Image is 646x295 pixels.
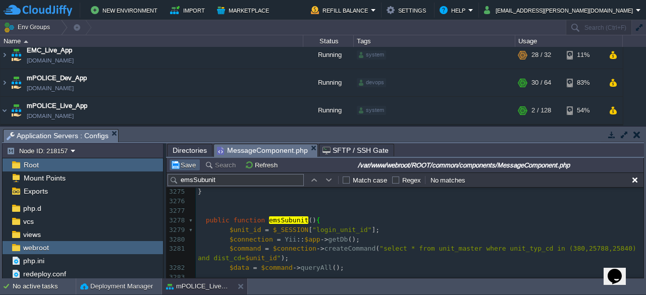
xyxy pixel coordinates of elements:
img: AMDAwAAAACH5BAEAAAAALAAAAAABAAEAAAICRAEAOw== [1,69,9,96]
span: Yii [285,235,296,243]
span: ); [281,254,289,262]
iframe: chat widget [604,255,636,285]
span: emsSubunit [269,216,308,224]
button: Search [205,160,239,169]
a: php.ini [21,256,46,265]
a: [DOMAIN_NAME] [27,111,74,121]
span: queryAll [301,264,333,271]
a: php.d [21,204,43,213]
button: New Environment [91,4,160,16]
span: vcs [21,217,35,226]
span: $connection [273,245,316,252]
span: $unit_id [230,226,261,233]
span: redeploy.conf [21,269,68,278]
span: } [198,188,202,195]
div: system [357,50,386,60]
span: -> [293,264,301,271]
div: 3277 [167,206,187,216]
span: $_SESSION [273,226,308,233]
img: AMDAwAAAACH5BAEAAAAALAAAAAABAAEAAAICRAEAOw== [24,40,28,43]
button: Deployment Manager [80,281,153,291]
div: 2 / 128 [531,97,551,124]
span: " [277,254,281,262]
span: $data [230,264,249,271]
span: { [316,216,320,224]
button: Env Groups [4,20,53,34]
span: public [206,216,230,224]
div: Running [303,41,354,69]
button: [EMAIL_ADDRESS][PERSON_NAME][DOMAIN_NAME] [484,4,636,16]
div: Name [1,35,303,47]
span: = [253,264,257,271]
span: function [233,216,265,224]
div: Running [303,69,354,96]
span: -> [316,245,325,252]
span: $app [304,235,320,243]
button: mPOLICE_Live_App [166,281,230,291]
a: [DOMAIN_NAME] [27,55,74,66]
a: Root [22,160,40,169]
span: MessageComponent.php [217,144,308,157]
a: [DOMAIN_NAME] [27,83,74,93]
div: 3283 [167,273,187,282]
div: Tags [354,35,515,47]
button: Settings [387,4,429,16]
li: /var/www/webroot/ROOT/common/components/MessageComponent.php [213,144,318,156]
button: Refill Balance [311,4,371,16]
span: "login_unit_id" [312,226,371,233]
div: 83% [567,69,600,96]
div: Usage [516,35,622,47]
label: Match case [353,176,387,184]
a: mPOLICE_Live_App [27,101,87,111]
img: AMDAwAAAACH5BAEAAAAALAAAAAABAAEAAAICRAEAOw== [9,69,23,96]
div: 3282 [167,263,187,273]
div: 3278 [167,216,187,225]
img: CloudJiffy [4,4,72,17]
div: 3279 [167,225,187,235]
span: :: [297,235,305,243]
span: = [277,235,281,243]
img: AMDAwAAAACH5BAEAAAAALAAAAAABAAEAAAICRAEAOw== [1,41,9,69]
span: ]; [371,226,380,233]
button: Help [440,4,468,16]
span: "select * from unit_master where unit_typ_cd in (380,25788,25840) and dist_cd= [198,245,644,262]
a: views [21,230,42,239]
img: AMDAwAAAACH5BAEAAAAALAAAAAABAAEAAAICRAEAOw== [7,125,13,145]
button: Node ID: 218157 [7,146,71,155]
a: webroot [21,243,50,252]
span: ( [375,245,380,252]
a: Exports [22,187,49,196]
div: No active tasks [13,278,76,294]
div: 54% [567,125,600,145]
img: AMDAwAAAACH5BAEAAAAALAAAAAABAAEAAAICRAEAOw== [9,41,23,69]
span: createCommand [324,245,375,252]
div: 3275 [167,187,187,197]
span: getDb [328,235,348,243]
label: Regex [402,176,421,184]
div: 3276 [167,197,187,206]
span: $connection [230,235,273,243]
span: () [308,216,316,224]
span: $command [230,245,261,252]
div: Status [304,35,353,47]
span: (); [332,264,344,271]
span: $unit_id [245,254,277,262]
div: devops [357,78,386,87]
a: Mount Points [22,173,67,183]
div: Running [303,97,354,124]
button: Marketplace [217,4,272,16]
div: 28 / 32 [531,41,551,69]
div: system [357,106,386,115]
div: 11% [567,41,600,69]
div: 3281 [167,244,187,254]
div: 2 / 128 [531,125,551,145]
a: mPOLICE_Dev_App [27,73,87,83]
img: AMDAwAAAACH5BAEAAAAALAAAAAABAAEAAAICRAEAOw== [1,97,9,124]
div: 3280 [167,235,187,245]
